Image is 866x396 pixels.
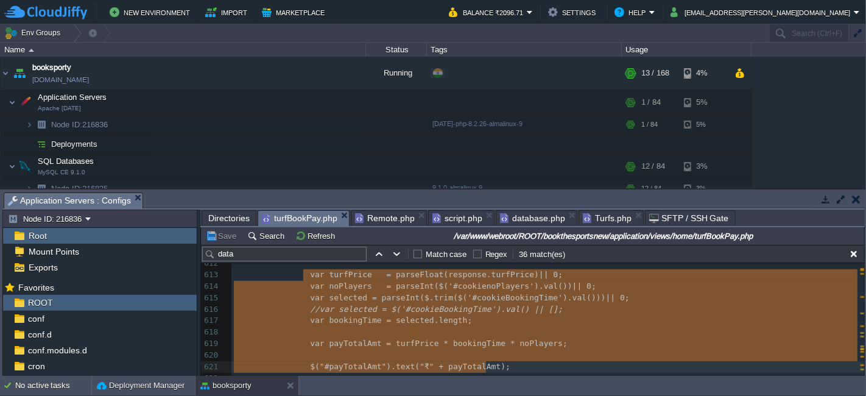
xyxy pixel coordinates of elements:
[434,293,453,302] span: trim
[448,270,487,279] span: response
[51,184,82,193] span: Node ID:
[315,362,320,371] span: (
[563,293,572,302] span: ).
[443,270,448,279] span: (
[201,361,220,373] div: 621
[366,57,427,90] div: Running
[201,292,220,304] div: 615
[201,315,220,327] div: 617
[310,362,315,371] span: $
[200,380,252,392] button: booksporty
[37,157,96,166] a: SQL DatabasesMySQL CE 9.1.0
[420,362,434,371] span: "₹"
[572,293,586,302] span: val
[26,135,33,154] img: AMDAwAAAACH5BAEAAAAALAAAAAABAAEAAAICRAEAOw==
[544,281,558,291] span: val
[386,362,396,371] span: ).
[50,119,110,130] a: Node ID:216836
[32,62,71,74] a: booksporty
[110,5,194,19] button: New Environment
[386,316,391,325] span: =
[553,270,558,279] span: 0
[449,5,527,19] button: Balance ₹2096.71
[50,119,110,130] span: 216836
[563,339,568,348] span: ;
[382,293,420,302] span: parseInt
[649,211,729,225] span: SFTP / SSH Gate
[432,211,482,225] span: script.php
[448,281,534,291] span: '#cookienoPlayers'
[439,281,444,291] span: $
[16,282,56,293] span: Favorites
[434,281,439,291] span: (
[468,316,473,325] span: ;
[11,57,28,90] img: AMDAwAAAACH5BAEAAAAALAAAAAABAAEAAAICRAEAOw==
[26,230,49,241] a: Root
[37,93,108,102] a: Application ServersApache [DATE]
[310,316,324,325] span: var
[26,329,54,340] span: conf.d
[534,281,544,291] span: ).
[439,362,444,371] span: +
[29,49,34,52] img: AMDAwAAAACH5BAEAAAAALAAAAAABAAEAAAICRAEAOw==
[50,139,99,149] span: Deployments
[386,339,391,348] span: =
[51,120,82,129] span: Node ID:
[448,362,501,371] span: payTotalAmt
[432,184,482,191] span: 9.1.0-almalinux-9
[205,5,251,19] button: Import
[1,57,10,90] img: AMDAwAAAACH5BAEAAAAALAAAAAABAAEAAAICRAEAOw==
[453,293,458,302] span: (
[420,293,424,302] span: (
[206,230,240,241] button: Save
[26,361,47,372] a: cron
[386,281,391,291] span: =
[428,210,495,225] li: /var/www/webroot/ROOT/bookthesportsnew/application/views/template/home/script.php
[9,154,16,179] img: AMDAwAAAACH5BAEAAAAALAAAAAABAAEAAAICRAEAOw==
[396,339,438,348] span: turfPrice
[9,90,16,115] img: AMDAwAAAACH5BAEAAAAALAAAAAABAAEAAAICRAEAOw==
[539,270,549,279] span: ||
[583,211,632,225] span: Turfs.php
[16,90,33,115] img: AMDAwAAAACH5BAEAAAAALAAAAAABAAEAAAICRAEAOw==
[26,179,33,198] img: AMDAwAAAACH5BAEAAAAALAAAAAABAAEAAAICRAEAOw==
[26,345,89,356] a: conf.modules.d
[26,297,55,308] span: ROOT
[520,339,563,348] span: noPlayers
[50,183,110,194] a: Node ID:216835
[641,57,669,90] div: 13 / 168
[579,210,644,225] li: /var/www/webroot/ROOT/bookthesportsnew/application/controllers/Turfs.php
[463,293,468,302] span: (
[641,179,661,198] div: 12 / 84
[295,230,339,241] button: Refresh
[351,210,427,225] li: /var/www/webroot/ROOT/bookthesportsnew/application/controllers/Remote.php
[501,362,510,371] span: );
[310,305,563,314] span: //var selected = $('#cookieBookingTime').val() || [];
[310,293,324,302] span: var
[641,115,658,134] div: 1 / 84
[258,210,350,225] li: /var/www/webroot/ROOT/bookthesportsnew/application/views/home/turfBookPay.php
[26,115,33,134] img: AMDAwAAAACH5BAEAAAAALAAAAAABAAEAAAICRAEAOw==
[33,115,50,134] img: AMDAwAAAACH5BAEAAAAALAAAAAABAAEAAAICRAEAOw==
[684,90,723,115] div: 5%
[468,293,563,302] span: '#cookieBookingTime'
[684,57,723,90] div: 4%
[396,362,415,371] span: text
[500,211,565,225] span: database.php
[329,270,372,279] span: turfPrice
[33,135,50,154] img: AMDAwAAAACH5BAEAAAAALAAAAAABAAEAAAICRAEAOw==
[201,281,220,292] div: 614
[310,281,324,291] span: var
[329,293,368,302] span: selected
[310,339,324,348] span: var
[26,313,46,324] a: conf
[16,154,33,179] img: AMDAwAAAACH5BAEAAAAALAAAAAABAAEAAAICRAEAOw==
[641,90,661,115] div: 1 / 84
[458,293,463,302] span: $
[4,24,65,41] button: Env Groups
[386,270,391,279] span: =
[37,92,108,102] span: Application Servers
